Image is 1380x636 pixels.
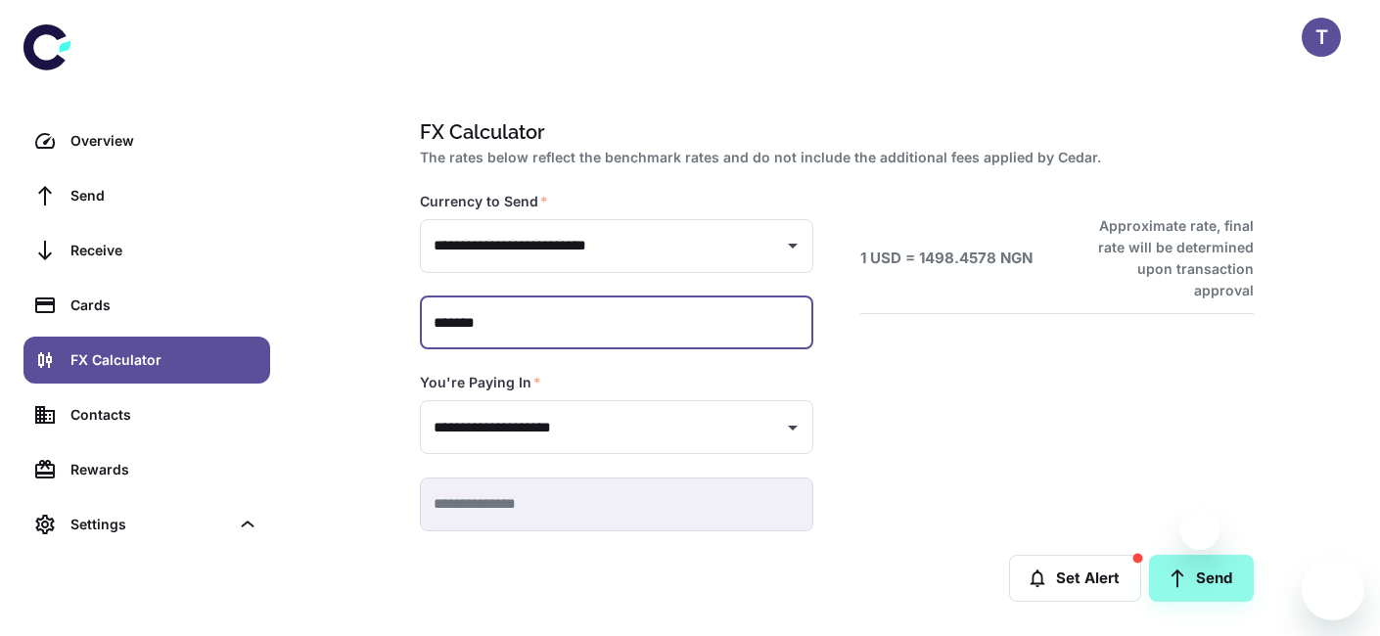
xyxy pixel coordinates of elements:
h1: FX Calculator [420,117,1246,147]
a: Send [23,172,270,219]
button: Set Alert [1009,555,1141,602]
div: Cards [70,295,258,316]
h6: Approximate rate, final rate will be determined upon transaction approval [1077,215,1254,301]
a: Receive [23,227,270,274]
a: FX Calculator [23,337,270,384]
button: Open [779,414,806,441]
div: Send [70,185,258,206]
label: You're Paying In [420,373,541,392]
a: Overview [23,117,270,164]
iframe: Button to launch messaging window [1302,558,1364,620]
iframe: Close message [1180,511,1219,550]
div: Settings [23,501,270,548]
div: Receive [70,240,258,261]
a: Cards [23,282,270,329]
div: Rewards [70,459,258,480]
a: Contacts [23,391,270,438]
div: Overview [70,130,258,152]
a: Send [1149,555,1254,602]
div: Contacts [70,404,258,426]
h6: 1 USD = 1498.4578 NGN [860,248,1033,270]
a: Rewards [23,446,270,493]
label: Currency to Send [420,192,548,211]
button: Open [779,232,806,259]
button: T [1302,18,1341,57]
div: Settings [70,514,229,535]
div: FX Calculator [70,349,258,371]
